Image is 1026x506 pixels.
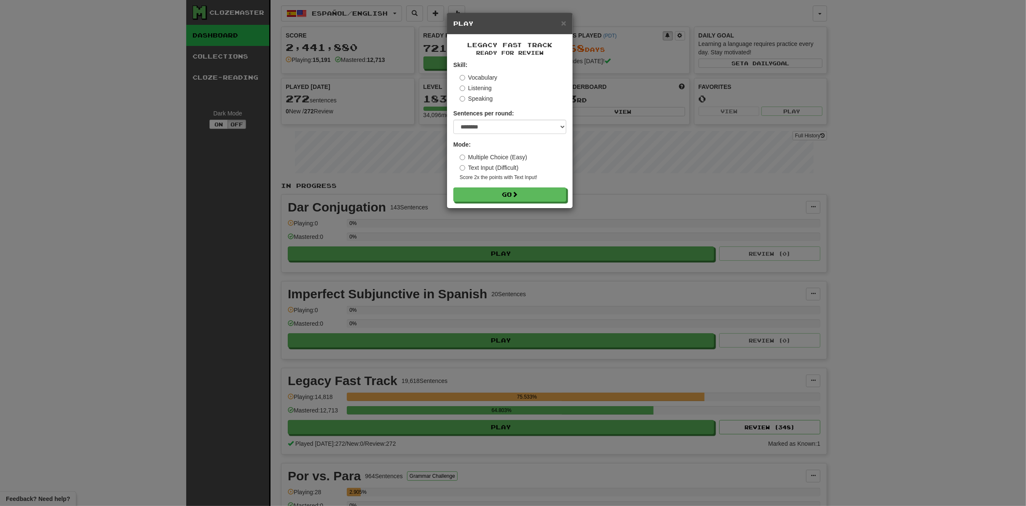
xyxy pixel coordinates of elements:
label: Vocabulary [460,73,497,82]
input: Text Input (Difficult) [460,165,465,171]
span: × [561,18,566,28]
small: Score 2x the points with Text Input ! [460,174,566,181]
input: Multiple Choice (Easy) [460,155,465,160]
input: Listening [460,86,465,91]
input: Vocabulary [460,75,465,80]
label: Sentences per round: [453,109,514,118]
strong: Skill: [453,62,467,68]
input: Speaking [460,96,465,102]
button: Go [453,187,566,202]
label: Listening [460,84,492,92]
label: Multiple Choice (Easy) [460,153,527,161]
label: Text Input (Difficult) [460,163,519,172]
small: Ready for Review [453,49,566,56]
span: Legacy Fast Track [467,41,552,48]
strong: Mode: [453,141,471,148]
h5: Play [453,19,566,28]
button: Close [561,19,566,27]
label: Speaking [460,94,493,103]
